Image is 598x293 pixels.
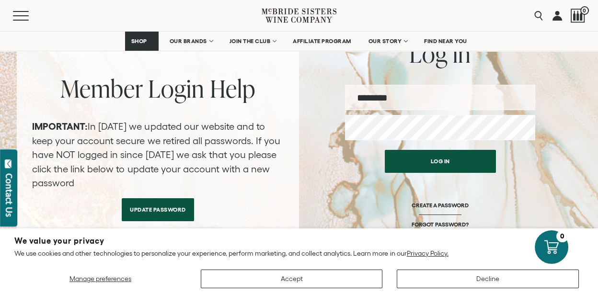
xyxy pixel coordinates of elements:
button: Decline [397,270,579,288]
h2: Log in [345,42,535,66]
span: 0 [580,6,589,15]
div: Contact Us [4,173,14,217]
a: FIND NEAR YOU [418,32,473,51]
a: Privacy Policy. [407,249,448,257]
span: OUR BRANDS [170,38,207,45]
span: JOIN THE CLUB [230,38,271,45]
a: FORGOT PASSWORD? [412,221,468,228]
strong: IMPORTANT: [32,121,88,132]
div: 0 [556,230,568,242]
h2: We value your privacy [14,237,584,245]
a: CREATE A PASSWORD [412,202,469,221]
p: In [DATE] we updated our website and to keep your account secure we retired all passwords. If you... [32,120,284,191]
span: AFFILIATE PROGRAM [293,38,351,45]
span: SHOP [131,38,148,45]
a: OUR BRANDS [163,32,218,51]
span: FIND NEAR YOU [424,38,467,45]
a: Update Password [122,198,194,221]
button: Mobile Menu Trigger [13,11,47,21]
button: Manage preferences [14,270,186,288]
a: AFFILIATE PROGRAM [287,32,357,51]
button: Accept [201,270,383,288]
p: We use cookies and other technologies to personalize your experience, perform marketing, and coll... [14,249,584,258]
a: SHOP [125,32,159,51]
button: Log in [385,150,496,173]
h2: Member Login Help [32,77,284,101]
span: Manage preferences [69,275,131,282]
a: JOIN THE CLUB [223,32,282,51]
a: OUR STORY [362,32,414,51]
span: OUR STORY [368,38,402,45]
